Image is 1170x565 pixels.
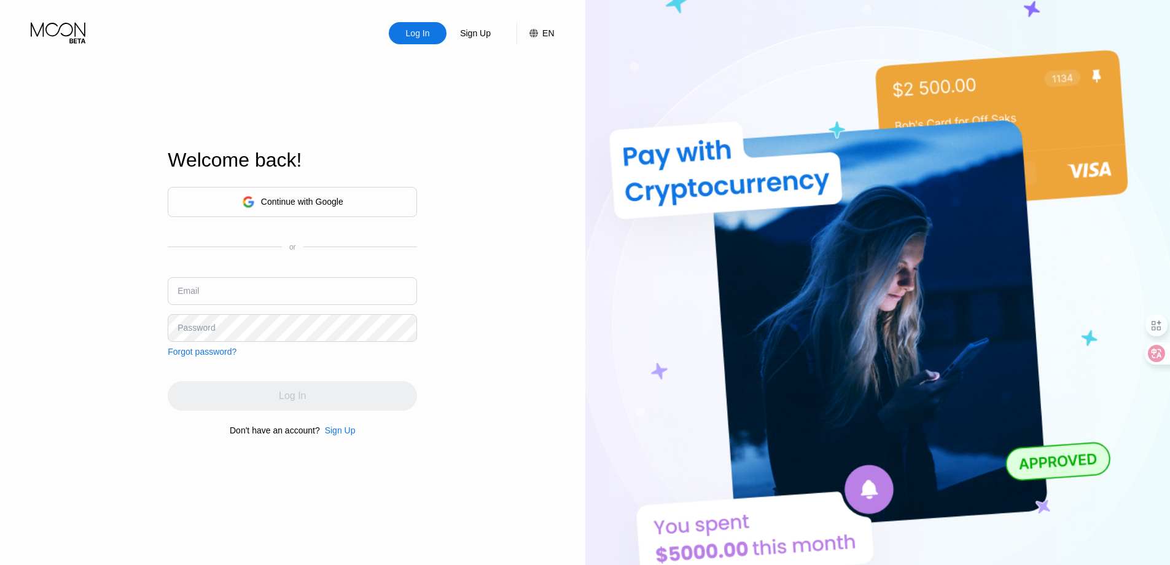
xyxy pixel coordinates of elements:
[389,22,447,44] div: Log In
[405,27,431,39] div: Log In
[230,425,320,435] div: Don't have an account?
[177,286,199,296] div: Email
[168,149,417,172] div: Welcome back!
[517,22,554,44] div: EN
[289,243,296,251] div: or
[320,425,356,435] div: Sign Up
[325,425,356,435] div: Sign Up
[447,22,504,44] div: Sign Up
[168,187,417,217] div: Continue with Google
[168,347,236,357] div: Forgot password?
[459,27,492,39] div: Sign Up
[177,323,215,333] div: Password
[542,28,554,38] div: EN
[261,197,343,207] div: Continue with Google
